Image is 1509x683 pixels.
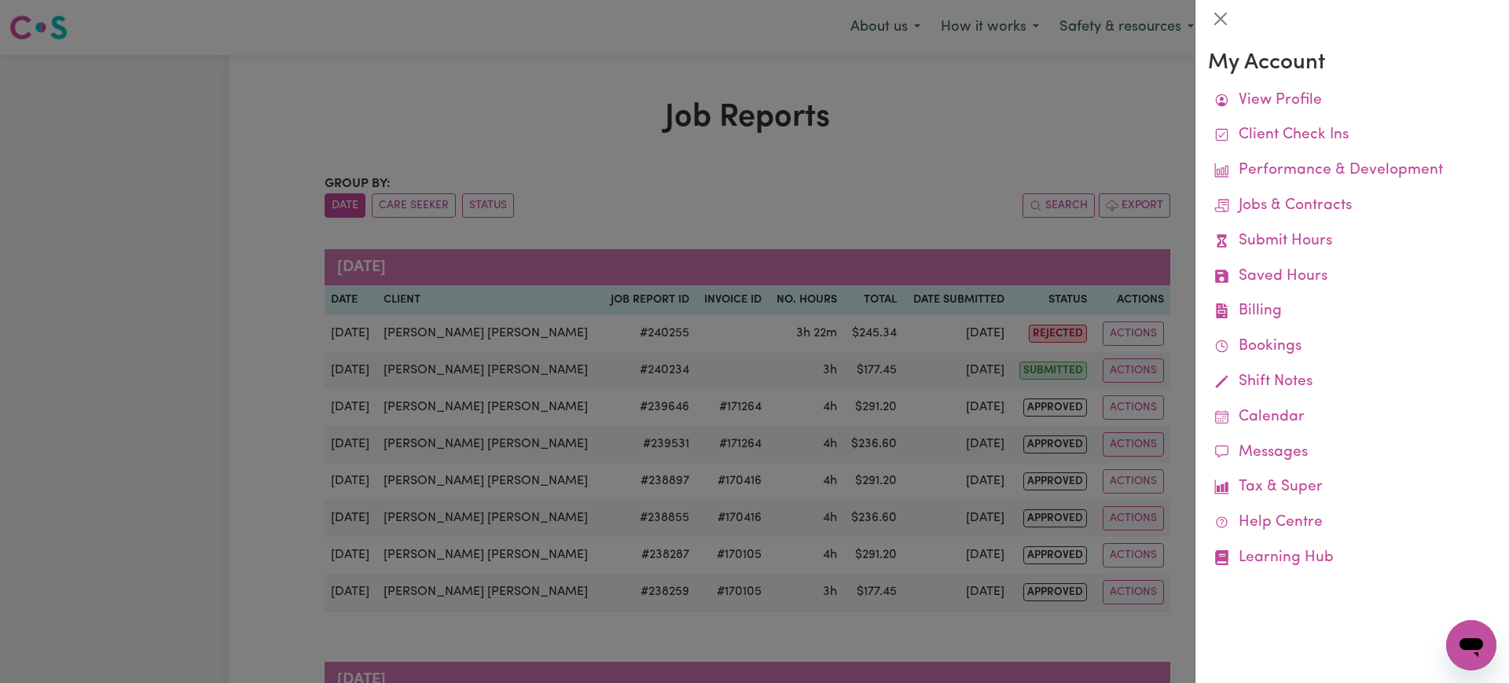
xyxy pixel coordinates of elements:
a: Client Check Ins [1208,118,1496,153]
a: Tax & Super [1208,470,1496,505]
button: Close [1208,6,1233,31]
a: Submit Hours [1208,224,1496,259]
a: Messages [1208,435,1496,471]
a: Help Centre [1208,505,1496,541]
a: Shift Notes [1208,365,1496,400]
a: Calendar [1208,400,1496,435]
a: Saved Hours [1208,259,1496,295]
a: Jobs & Contracts [1208,189,1496,224]
a: Performance & Development [1208,153,1496,189]
iframe: Button to launch messaging window [1446,620,1496,670]
h3: My Account [1208,50,1496,77]
a: Bookings [1208,329,1496,365]
a: View Profile [1208,83,1496,119]
a: Learning Hub [1208,541,1496,576]
a: Billing [1208,294,1496,329]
